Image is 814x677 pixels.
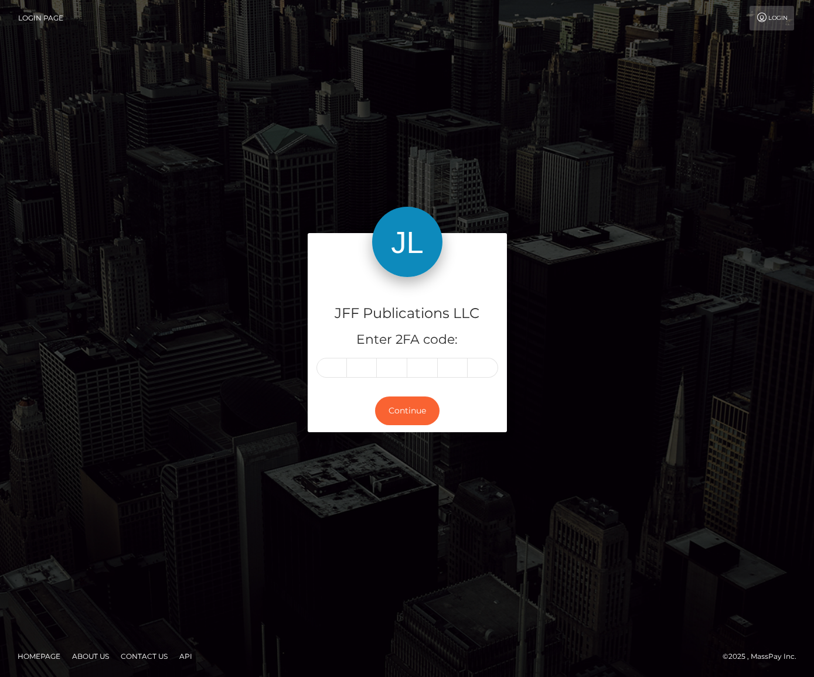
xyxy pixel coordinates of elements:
h4: JFF Publications LLC [316,303,498,324]
img: JFF Publications LLC [372,207,442,277]
a: About Us [67,647,114,665]
h5: Enter 2FA code: [316,331,498,349]
a: Homepage [13,647,65,665]
a: Login [750,6,794,30]
a: Contact Us [116,647,172,665]
div: © 2025 , MassPay Inc. [723,650,805,663]
a: Login Page [18,6,63,30]
a: API [175,647,197,665]
button: Continue [375,396,440,425]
